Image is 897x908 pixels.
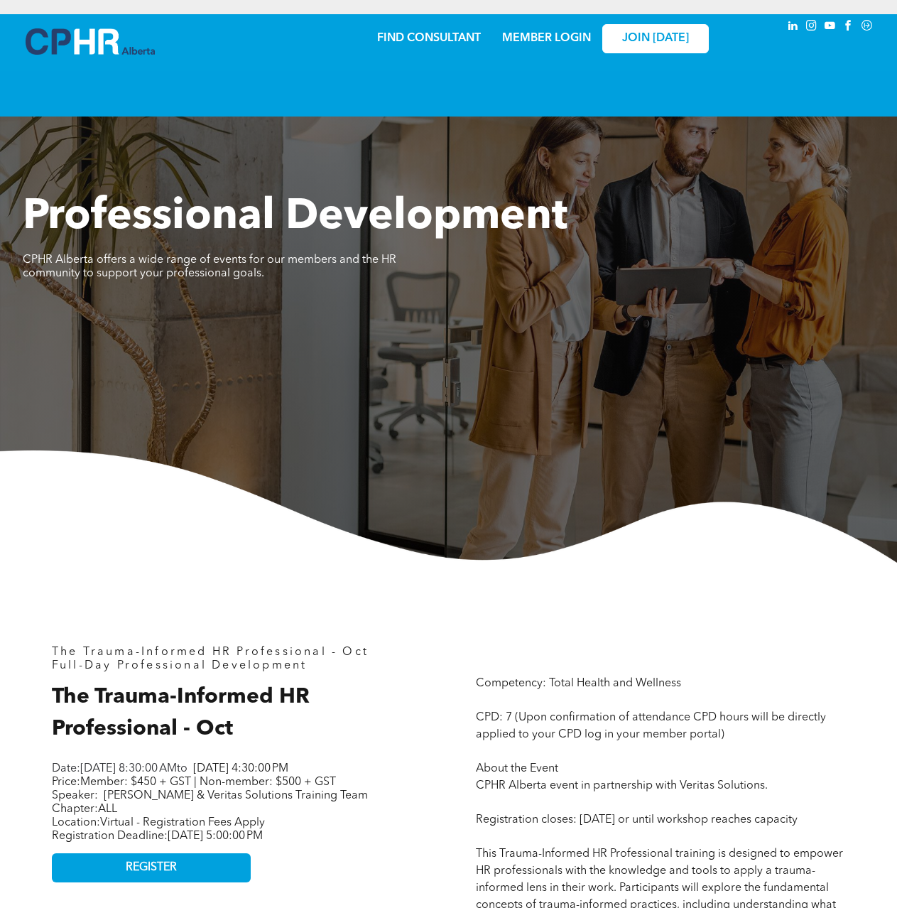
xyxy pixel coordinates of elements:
[52,777,336,788] span: Price:
[52,660,308,671] span: Full-Day Professional Development
[80,777,336,788] span: Member: $450 + GST | Non-member: $500 + GST
[841,18,857,37] a: facebook
[126,861,177,875] span: REGISTER
[23,196,567,239] span: Professional Development
[602,24,709,53] a: JOIN [DATE]
[859,18,875,37] a: Social network
[168,831,263,842] span: [DATE] 5:00:00 PM
[785,18,801,37] a: linkedin
[104,790,368,801] span: [PERSON_NAME] & Veritas Solutions Training Team
[52,647,369,658] span: The Trauma-Informed HR Professional - Oct
[52,790,98,801] span: Speaker:
[100,817,265,828] span: Virtual - Registration Fees Apply
[377,33,481,44] a: FIND CONSULTANT
[23,254,396,279] span: CPHR Alberta offers a wide range of events for our members and the HR community to support your p...
[822,18,838,37] a: youtube
[193,763,288,774] span: [DATE] 4:30:00 PM
[622,32,689,45] span: JOIN [DATE]
[502,33,591,44] a: MEMBER LOGIN
[52,763,187,774] span: Date: to
[52,817,265,842] span: Location: Registration Deadline:
[52,804,117,815] span: Chapter:
[804,18,820,37] a: instagram
[98,804,117,815] span: ALL
[52,853,251,882] a: REGISTER
[80,763,177,774] span: [DATE] 8:30:00 AM
[26,28,155,55] img: A blue and white logo for cp alberta
[52,686,310,740] span: The Trauma-Informed HR Professional - Oct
